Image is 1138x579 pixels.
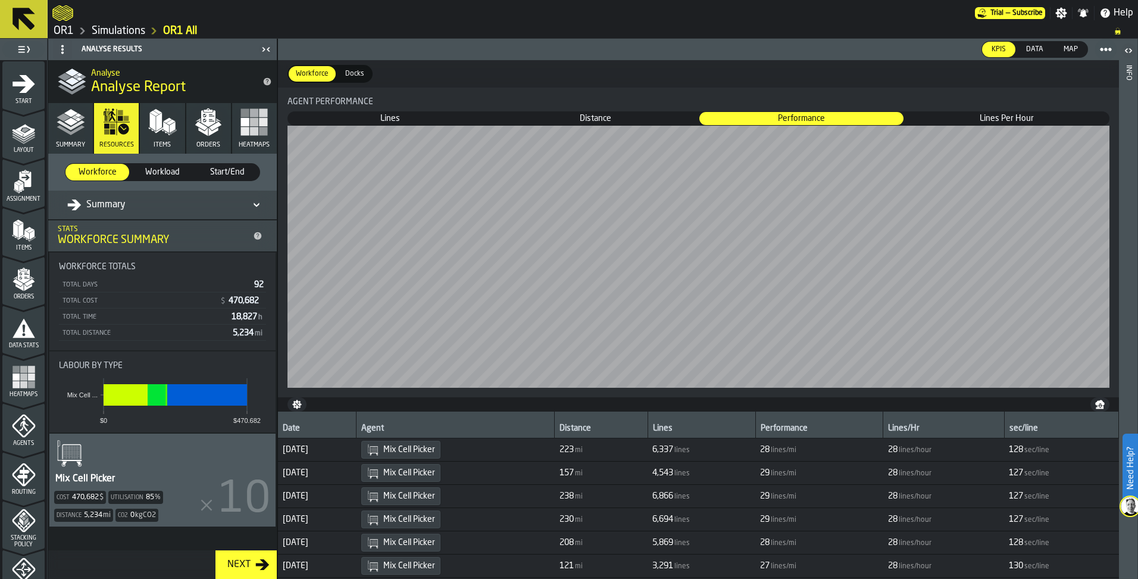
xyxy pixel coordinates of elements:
[70,166,124,178] span: Workforce
[223,558,255,572] div: Next
[559,561,584,571] span: FormattedValue
[652,491,691,501] span: FormattedValue
[383,468,435,478] span: Mix Cell Picker
[135,166,189,178] span: Workload
[54,509,113,522] div: Distance
[1009,561,1051,571] span: FormattedValue
[760,538,798,547] span: FormattedValue
[48,60,277,103] div: title-Analyse Report
[575,493,583,501] span: mi
[54,491,106,504] div: Cost
[771,446,796,455] span: lines/mi
[888,468,898,478] span: 28
[1120,41,1137,63] label: button-toggle-Open
[361,464,440,482] div: Mix Cell Picker
[218,479,271,522] span: 10
[221,297,225,306] span: $
[361,510,440,528] div: Mix Cell Picker
[289,66,336,82] div: thumb
[652,468,691,478] span: FormattedValue
[771,539,796,547] span: lines/mi
[559,468,574,478] span: 157
[57,494,70,501] label: Cost
[699,111,904,126] label: button-switch-multi-Performance
[2,354,45,402] li: menu Heatmaps
[54,24,74,38] a: link-to-/wh/i/02d92962-0f11-4133-9763-7cb092bceeef
[1073,7,1094,19] label: button-toggle-Notifications
[699,112,903,125] div: thumb
[383,561,435,571] span: Mix Cell Picker
[84,511,102,519] div: 5,234
[1024,446,1049,455] span: sec/line
[100,417,107,424] text: $0
[2,147,45,154] span: Layout
[233,417,261,424] text: $470,682
[981,41,1016,58] label: button-switch-multi-KPIs
[254,281,264,289] span: 92
[575,446,583,455] span: mi
[899,516,931,524] span: lines/hour
[1024,562,1049,571] span: sec/line
[559,491,584,501] span: FormattedValue
[888,515,933,524] span: FormattedValue
[340,69,369,79] span: Docks
[255,330,262,337] span: mi
[288,112,492,125] div: thumb
[196,164,260,180] div: thumb
[899,469,931,478] span: lines/hour
[59,325,266,341] div: StatList-item-Total Distance
[59,262,136,272] span: Workforce Totals
[91,66,253,78] h2: Sub Title
[2,294,45,300] span: Orders
[287,65,337,83] label: button-switch-multi-Workforce
[58,225,248,234] div: Stats
[258,314,262,321] span: h
[111,494,143,501] label: Utilisation
[652,515,691,524] span: FormattedValue
[1009,515,1051,524] span: FormattedValue
[760,561,798,571] span: FormattedValue
[283,491,352,501] span: [DATE]
[888,561,933,571] span: FormattedValue
[130,163,195,181] label: button-switch-multi-Workload
[99,141,134,149] span: Resources
[905,113,1108,124] span: Lines Per Hour
[229,297,261,305] span: 470,682
[905,112,1109,125] div: thumb
[239,141,270,149] span: Heatmaps
[700,113,903,124] span: Performance
[771,562,796,571] span: lines/mi
[2,61,45,109] li: menu Start
[559,445,584,455] span: FormattedValue
[287,97,1109,107] div: Title
[283,468,352,478] span: [DATE]
[975,7,1045,19] a: link-to-/wh/i/02d92962-0f11-4133-9763-7cb092bceeef/pricing/
[65,163,130,181] label: button-switch-multi-Workforce
[2,535,45,548] span: Stacking Policy
[1119,39,1137,579] header: Info
[674,562,690,571] span: lines
[652,561,673,571] span: 3,291
[888,445,933,455] span: FormattedValue
[1009,491,1023,501] span: 127
[361,424,549,435] div: Agent
[899,539,931,547] span: lines/hour
[361,487,440,505] div: Mix Cell Picker
[1006,9,1010,17] span: —
[118,512,128,519] label: Co2
[1009,538,1051,547] span: FormattedValue
[2,403,45,451] li: menu Agents
[1009,538,1023,547] span: 128
[493,112,698,125] div: thumb
[1009,468,1023,478] span: 127
[1059,44,1083,55] span: Map
[559,538,574,547] span: 208
[674,516,690,524] span: lines
[103,511,111,519] span: mi
[59,309,266,325] div: StatList-item-Total Time
[494,113,697,124] span: Distance
[771,469,796,478] span: lines/mi
[287,97,373,107] span: Agent performance
[1024,539,1049,547] span: sec/line
[559,515,584,524] span: FormattedValue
